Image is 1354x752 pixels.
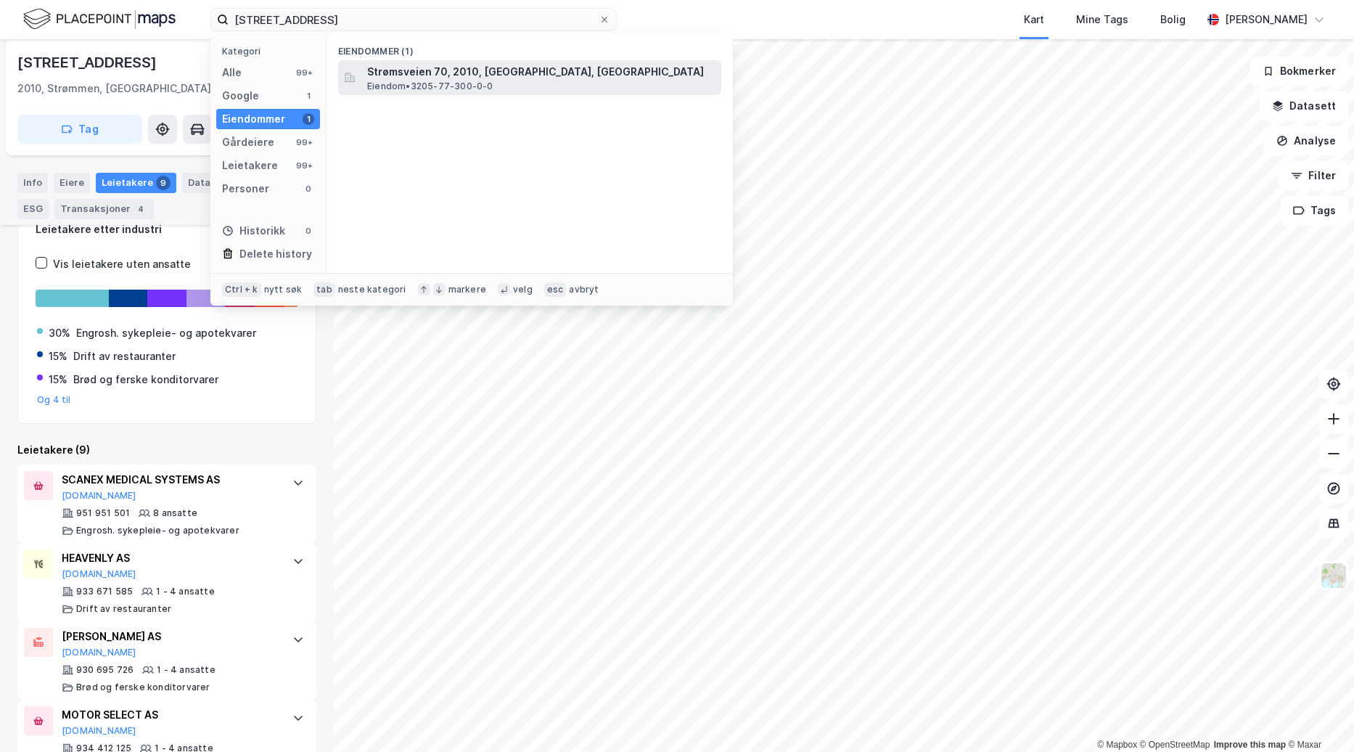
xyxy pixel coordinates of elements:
div: 99+ [294,136,314,148]
div: Leietakere [222,157,278,174]
div: Google [222,87,259,105]
button: Tag [17,115,142,144]
div: 1 - 4 ansatte [156,586,215,597]
div: 8 ansatte [153,507,197,519]
div: MOTOR SELECT AS [62,706,278,724]
div: esc [544,282,567,297]
button: [DOMAIN_NAME] [62,568,136,580]
div: Kart [1024,11,1044,28]
img: logo.f888ab2527a4732fd821a326f86c7f29.svg [23,7,176,32]
div: Brød og ferske konditorvarer [76,682,210,693]
iframe: Chat Widget [1281,682,1354,752]
button: [DOMAIN_NAME] [62,647,136,658]
button: Analyse [1264,126,1348,155]
div: 15% [49,371,67,388]
div: Drift av restauranter [73,348,176,365]
div: 30% [49,324,70,342]
a: Mapbox [1097,740,1137,750]
div: HEAVENLY AS [62,549,278,567]
div: Leietakere etter industri [36,221,298,238]
div: Eiendommer [222,110,285,128]
div: 1 [303,113,314,125]
div: [PERSON_NAME] AS [62,628,278,645]
img: Z [1320,562,1347,589]
div: Engrosh. sykepleie- og apotekvarer [76,525,239,536]
div: Bolig [1160,11,1186,28]
div: Delete history [239,245,312,263]
div: markere [448,284,486,295]
div: Brød og ferske konditorvarer [73,371,218,388]
span: Eiendom • 3205-77-300-0-0 [367,81,493,92]
div: Vis leietakere uten ansatte [53,256,191,273]
a: Improve this map [1214,740,1286,750]
div: ESG [17,199,49,219]
div: 1 - 4 ansatte [157,664,216,676]
div: Transaksjoner [54,199,154,219]
div: 933 671 585 [76,586,133,597]
div: 2010, Strømmen, [GEOGRAPHIC_DATA] [17,80,211,97]
div: Datasett [182,173,237,193]
div: Drift av restauranter [76,603,171,615]
div: 4 [134,202,148,216]
button: Bokmerker [1250,57,1348,86]
div: Personer [222,180,269,197]
div: Leietakere (9) [17,441,316,459]
div: neste kategori [338,284,406,295]
div: 15% [49,348,67,365]
div: Kategori [222,46,320,57]
button: [DOMAIN_NAME] [62,490,136,502]
div: [PERSON_NAME] [1225,11,1308,28]
div: Gårdeiere [222,134,274,151]
div: [STREET_ADDRESS] [17,51,160,74]
div: 1 [303,90,314,102]
div: 99+ [294,67,314,78]
button: Filter [1279,161,1348,190]
div: velg [513,284,533,295]
div: Leietakere [96,173,176,193]
div: Ctrl + k [222,282,261,297]
button: Og 4 til [37,394,71,406]
button: [DOMAIN_NAME] [62,725,136,737]
div: Info [17,173,48,193]
div: 99+ [294,160,314,171]
div: 0 [303,183,314,195]
div: Historikk [222,222,285,240]
div: Mine Tags [1076,11,1128,28]
div: nytt søk [264,284,303,295]
div: avbryt [569,284,599,295]
button: Tags [1281,196,1348,225]
div: Eiere [54,173,90,193]
div: 0 [303,225,314,237]
div: Engrosh. sykepleie- og apotekvarer [76,324,256,342]
a: OpenStreetMap [1140,740,1210,750]
div: SCANEX MEDICAL SYSTEMS AS [62,471,278,489]
div: Alle [222,64,242,81]
div: Eiendommer (1) [327,34,733,60]
div: tab [313,282,335,297]
div: 951 951 501 [76,507,130,519]
span: Strømsveien 70, 2010, [GEOGRAPHIC_DATA], [GEOGRAPHIC_DATA] [367,63,715,81]
div: 9 [156,176,171,190]
div: 930 695 726 [76,664,134,676]
input: Søk på adresse, matrikkel, gårdeiere, leietakere eller personer [229,9,599,30]
button: Datasett [1260,91,1348,120]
